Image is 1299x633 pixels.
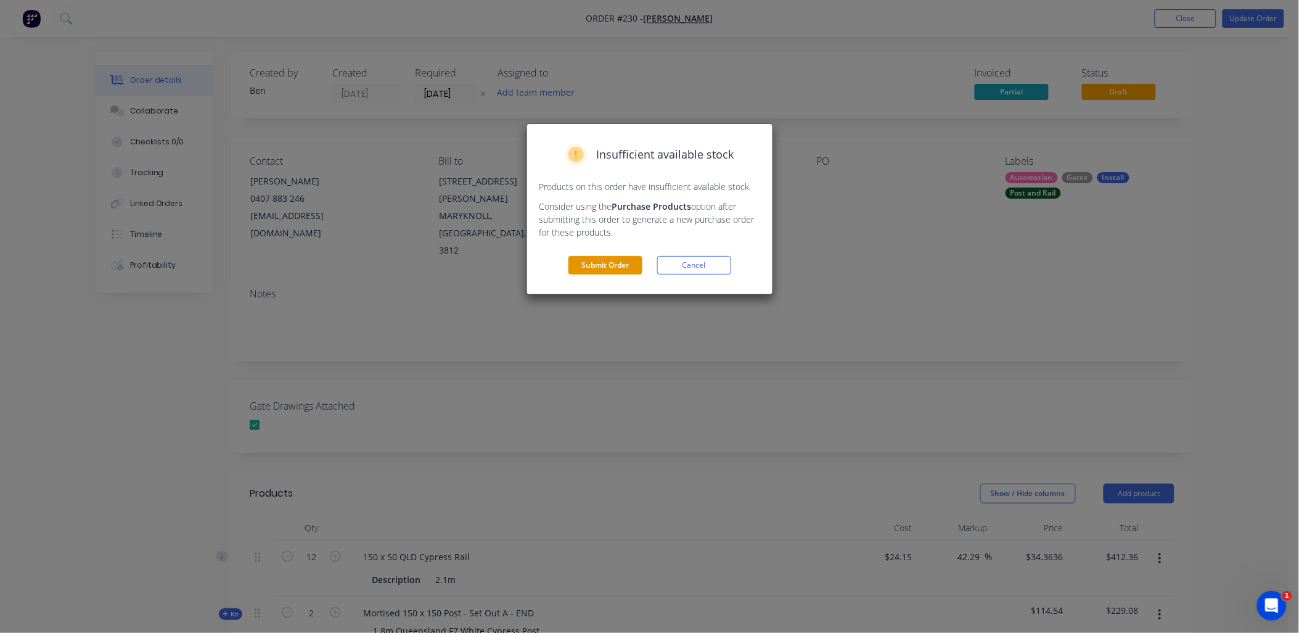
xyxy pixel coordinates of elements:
button: Submit Order [568,256,642,275]
span: 1 [1282,591,1292,601]
p: Products on this order have insufficient available stock. [539,180,760,193]
p: Consider using the option after submitting this order to generate a new purchase order for these ... [539,200,760,239]
strong: Purchase Products [612,201,692,212]
span: Insufficient available stock [597,146,734,163]
button: Cancel [657,256,731,275]
iframe: Intercom live chat [1257,591,1287,621]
